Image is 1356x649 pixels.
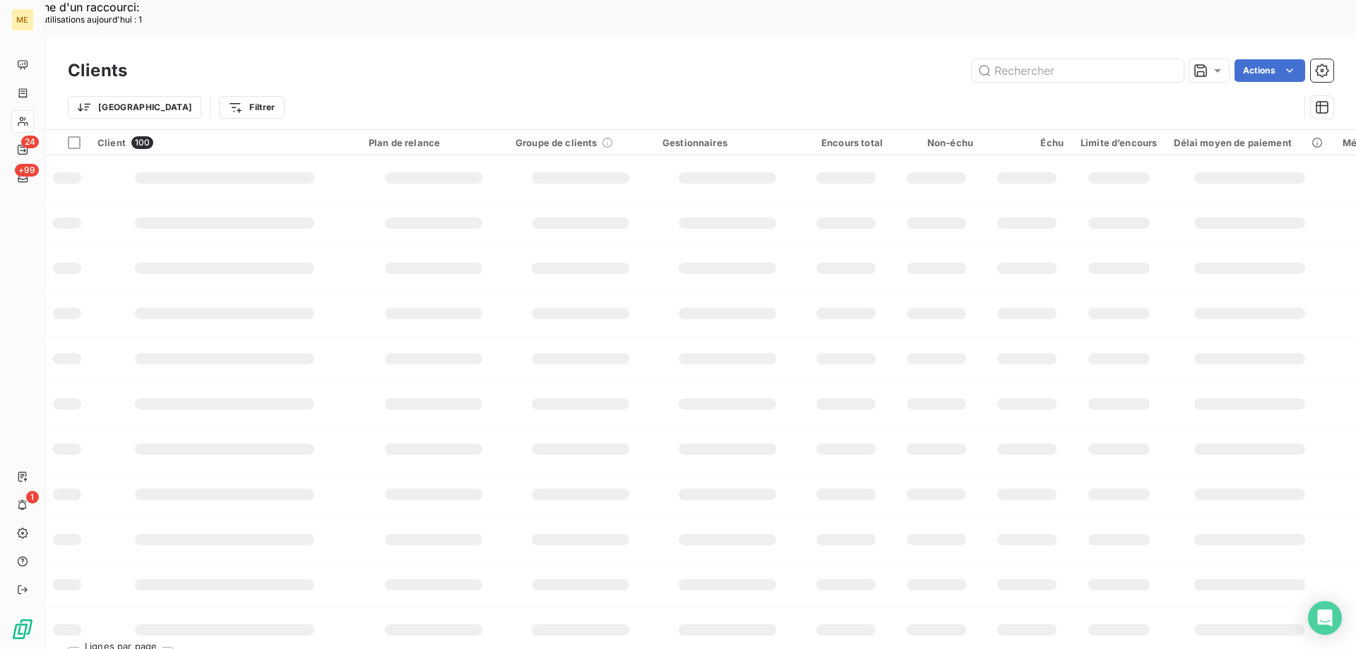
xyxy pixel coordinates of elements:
img: Logo LeanPay [11,618,34,641]
span: Groupe de clients [516,137,597,148]
div: Non-échu [900,137,973,148]
a: 24 [11,138,33,161]
div: Échu [990,137,1064,148]
div: Open Intercom Messenger [1308,601,1342,635]
button: Actions [1235,59,1305,82]
div: Limite d’encours [1081,137,1157,148]
span: 24 [21,136,39,148]
a: +99 [11,167,33,189]
div: Encours total [809,137,883,148]
input: Rechercher [972,59,1184,82]
button: Filtrer [219,96,284,119]
button: [GEOGRAPHIC_DATA] [68,96,201,119]
div: Délai moyen de paiement [1174,137,1325,148]
span: 100 [131,136,153,149]
div: Gestionnaires [662,137,792,148]
span: 1 [26,491,39,504]
div: Plan de relance [369,137,499,148]
span: Client [97,137,126,148]
h3: Clients [68,58,127,83]
span: +99 [15,164,39,177]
